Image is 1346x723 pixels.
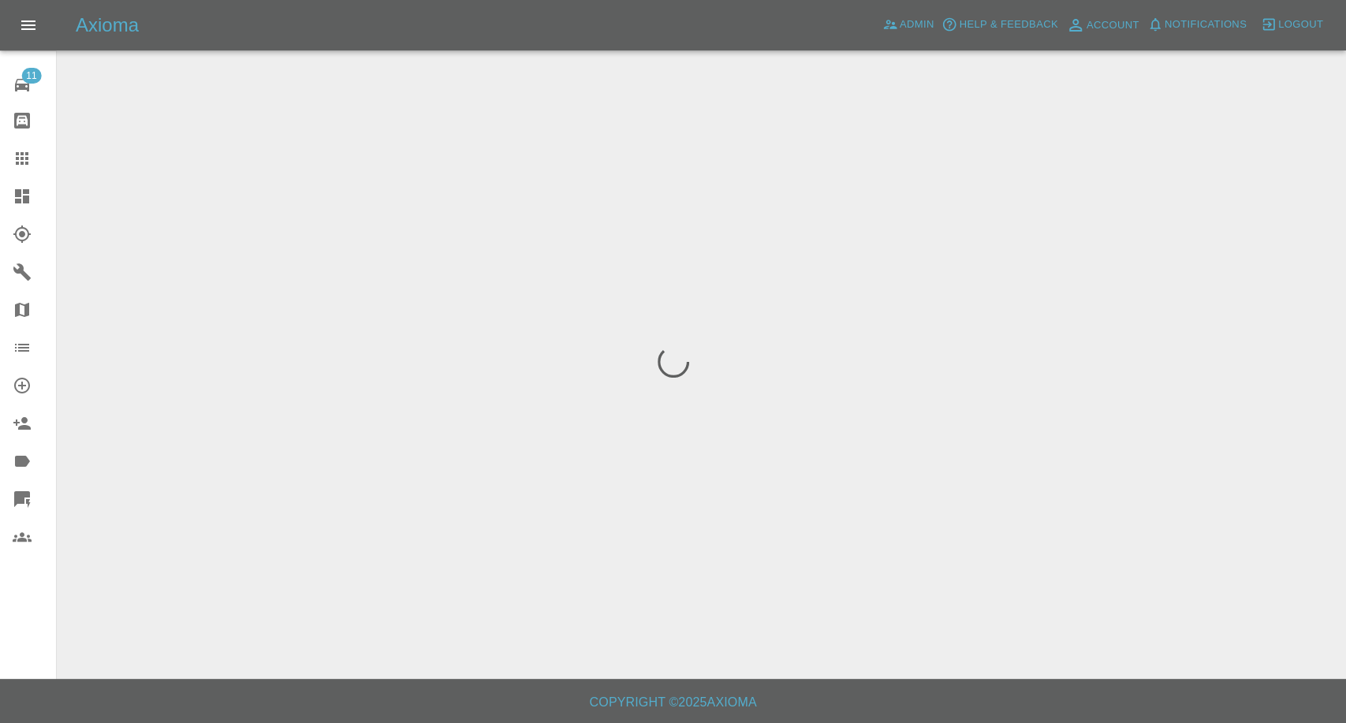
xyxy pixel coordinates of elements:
[1087,17,1139,35] span: Account
[21,68,41,84] span: 11
[76,13,139,38] h5: Axioma
[1278,16,1323,34] span: Logout
[1062,13,1143,38] a: Account
[878,13,938,37] a: Admin
[1143,13,1251,37] button: Notifications
[938,13,1061,37] button: Help & Feedback
[9,6,47,44] button: Open drawer
[13,691,1333,714] h6: Copyright © 2025 Axioma
[1165,16,1247,34] span: Notifications
[1257,13,1327,37] button: Logout
[959,16,1057,34] span: Help & Feedback
[900,16,934,34] span: Admin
